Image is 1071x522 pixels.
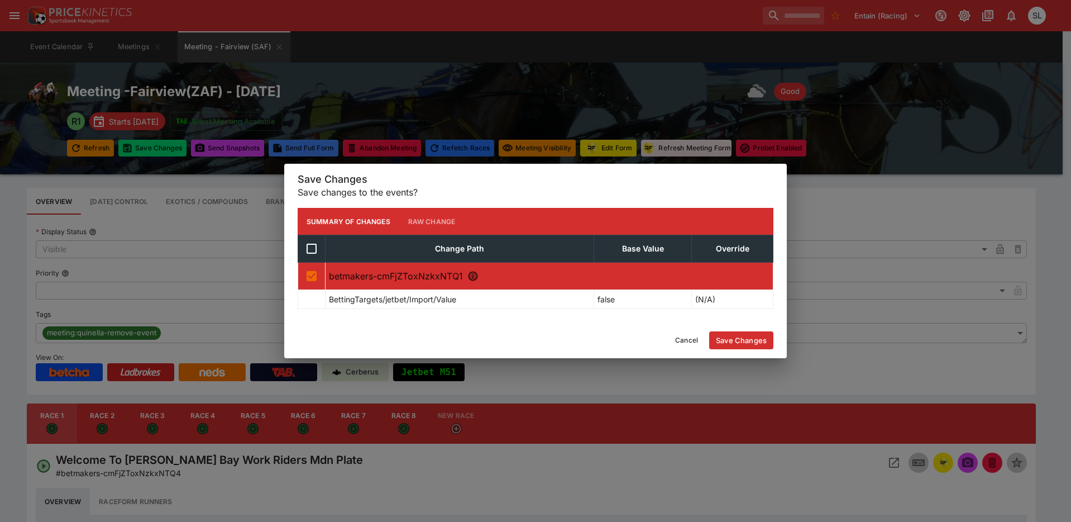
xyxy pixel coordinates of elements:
[329,269,769,283] p: betmakers-cmFjZToxNzkxNTQ1
[692,290,773,309] td: (N/A)
[326,235,594,263] th: Change Path
[594,235,692,263] th: Base Value
[692,235,773,263] th: Override
[298,173,773,186] h5: Save Changes
[298,208,399,235] button: Summary of Changes
[329,293,456,305] p: BettingTargets/jetbet/Import/Value
[594,290,692,309] td: false
[399,208,465,235] button: Raw Change
[668,331,705,349] button: Cancel
[709,331,773,349] button: Save Changes
[467,271,479,282] svg: R6 - #Youcanbetonus! Maiden Plate
[298,186,773,199] p: Save changes to the events?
